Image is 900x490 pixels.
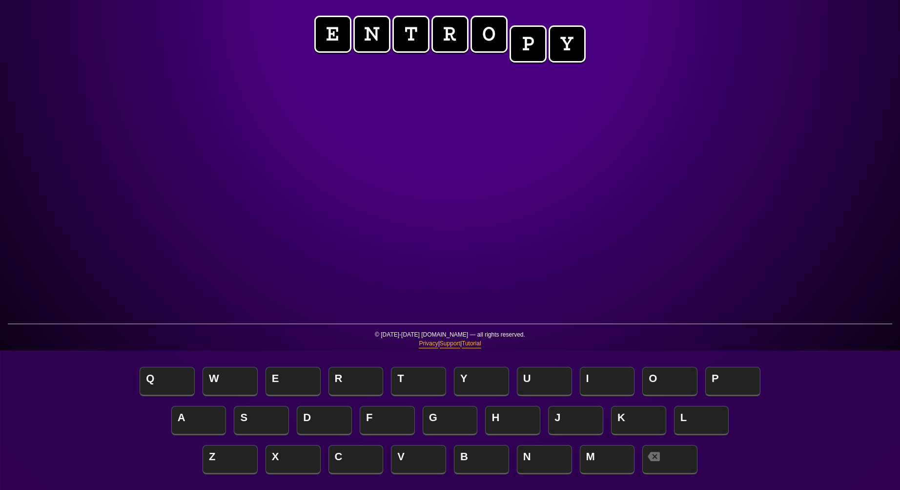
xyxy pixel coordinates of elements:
[510,25,547,63] span: p
[353,16,390,53] span: n
[419,339,438,348] a: Privacy
[462,339,481,348] a: Tutorial
[549,25,586,63] span: y
[8,330,892,354] p: © [DATE]-[DATE] [DOMAIN_NAME] — all rights reserved. | |
[314,16,351,53] span: e
[431,16,469,53] span: r
[440,339,460,348] a: Support
[392,16,430,53] span: t
[470,16,508,53] span: o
